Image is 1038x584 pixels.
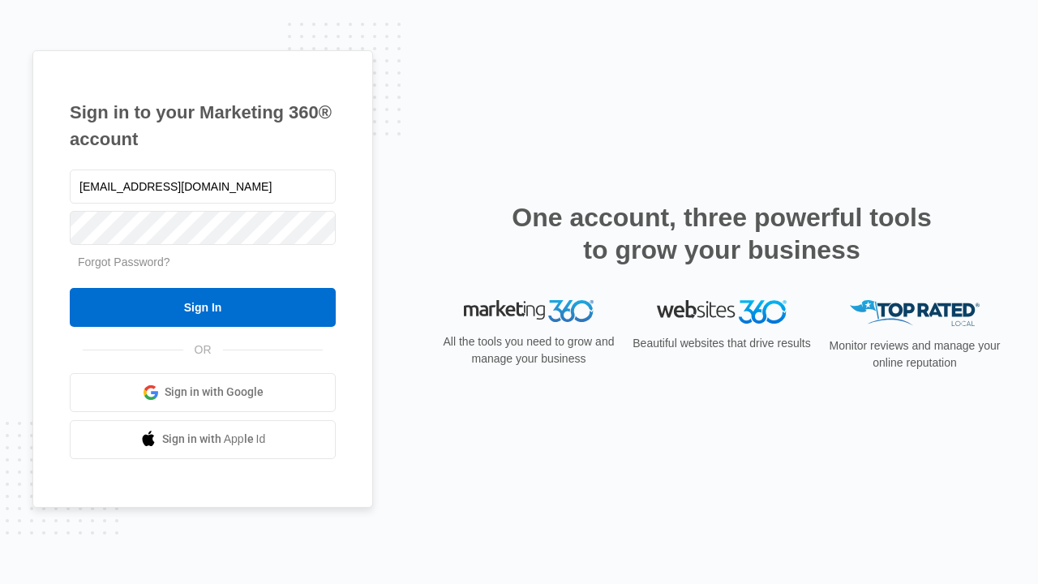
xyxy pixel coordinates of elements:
[78,255,170,268] a: Forgot Password?
[70,170,336,204] input: Email
[438,333,620,367] p: All the tools you need to grow and manage your business
[70,288,336,327] input: Sign In
[70,373,336,412] a: Sign in with Google
[507,201,937,266] h2: One account, three powerful tools to grow your business
[824,337,1006,371] p: Monitor reviews and manage your online reputation
[183,341,223,359] span: OR
[70,420,336,459] a: Sign in with Apple Id
[850,300,980,327] img: Top Rated Local
[631,335,813,352] p: Beautiful websites that drive results
[162,431,266,448] span: Sign in with Apple Id
[165,384,264,401] span: Sign in with Google
[70,99,336,152] h1: Sign in to your Marketing 360® account
[657,300,787,324] img: Websites 360
[464,300,594,323] img: Marketing 360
